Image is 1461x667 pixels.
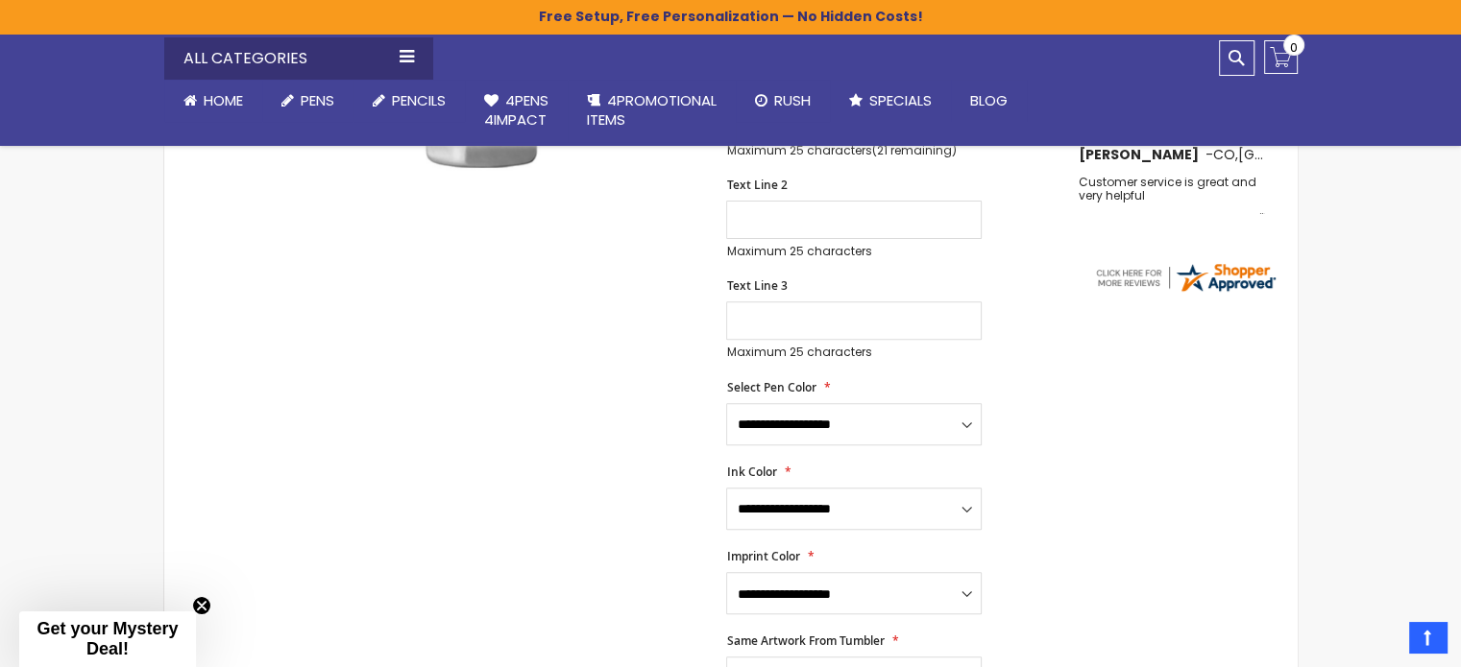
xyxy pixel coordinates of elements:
[1079,145,1205,164] span: [PERSON_NAME]
[726,143,982,158] p: Maximum 25 characters
[568,80,736,142] a: 4PROMOTIONALITEMS
[1303,615,1461,667] iframe: Google Customer Reviews
[726,379,816,395] span: Select Pen Color
[1264,40,1298,74] a: 0
[19,611,196,667] div: Get your Mystery Deal!Close teaser
[869,90,932,110] span: Specials
[164,37,433,80] div: All Categories
[1093,282,1278,298] a: 4pens.com certificate URL
[204,90,243,110] span: Home
[951,80,1027,122] a: Blog
[774,90,811,110] span: Rush
[726,277,787,294] span: Text Line 3
[726,632,884,649] span: Same Artwork From Tumbler
[726,464,776,480] span: Ink Color
[1093,260,1278,295] img: 4pens.com widget logo
[726,345,982,360] p: Maximum 25 characters
[192,596,211,615] button: Close teaser
[1213,145,1235,164] span: CO
[1205,145,1379,164] span: - ,
[164,80,262,122] a: Home
[736,80,830,122] a: Rush
[726,244,982,259] p: Maximum 25 characters
[830,80,951,122] a: Specials
[262,80,353,122] a: Pens
[587,90,717,130] span: 4PROMOTIONAL ITEMS
[1290,38,1298,57] span: 0
[726,548,799,564] span: Imprint Color
[353,80,465,122] a: Pencils
[726,177,787,193] span: Text Line 2
[301,90,334,110] span: Pens
[37,619,178,658] span: Get your Mystery Deal!
[1238,145,1379,164] span: [GEOGRAPHIC_DATA]
[1079,176,1265,217] div: Customer service is great and very helpful
[484,90,548,130] span: 4Pens 4impact
[970,90,1008,110] span: Blog
[465,80,568,142] a: 4Pens4impact
[392,90,446,110] span: Pencils
[871,142,956,158] span: (21 remaining)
